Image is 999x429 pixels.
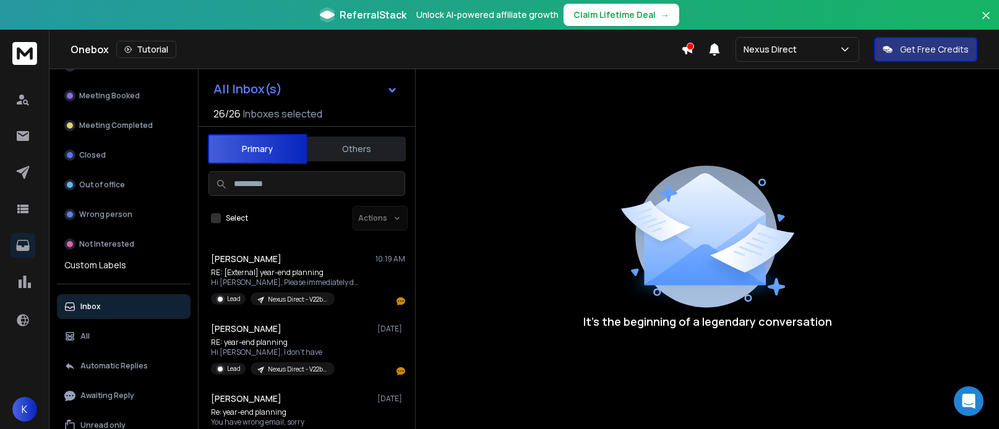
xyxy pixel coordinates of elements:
button: Get Free Credits [874,37,977,62]
p: RE: [External] year-end planning [211,268,359,278]
button: All Inbox(s) [204,77,408,101]
button: Meeting Booked [57,83,191,108]
button: Meeting Completed [57,113,191,138]
p: Not Interested [79,239,134,249]
p: Closed [79,150,106,160]
p: Inbox [80,302,101,312]
p: Unlock AI-powered affiliate growth [416,9,559,21]
h1: [PERSON_NAME] [211,253,281,265]
button: Others [307,135,406,163]
h1: [PERSON_NAME] [211,323,281,335]
p: [DATE] [377,324,405,334]
button: Wrong person [57,202,191,227]
p: You have wrong email, sorry [211,417,335,427]
p: Automatic Replies [80,361,148,371]
p: Lead [227,364,241,373]
button: Automatic Replies [57,354,191,378]
p: Re: year-end planning [211,407,335,417]
p: Out of office [79,180,125,190]
p: Meeting Completed [79,121,153,130]
p: Meeting Booked [79,91,140,101]
h1: All Inbox(s) [213,83,282,95]
p: All [80,331,90,341]
button: Awaiting Reply [57,383,191,408]
span: 26 / 26 [213,106,241,121]
button: Out of office [57,172,191,197]
button: Claim Lifetime Deal→ [564,4,679,26]
button: Tutorial [116,41,176,58]
p: Lead [227,294,241,304]
button: All [57,324,191,349]
span: ReferralStack [340,7,406,22]
p: Nexus Direct [744,43,802,56]
p: Awaiting Reply [80,391,134,401]
p: [DATE] [377,394,405,404]
button: Closed [57,143,191,168]
p: Get Free Credits [900,43,969,56]
button: Inbox [57,294,191,319]
label: Select [226,213,248,223]
p: Nexus Direct - V22b Messaging - Q4/Giving [DATE] planning - retarget [268,295,327,304]
p: Hi [PERSON_NAME], I don’t have [211,347,335,357]
p: It’s the beginning of a legendary conversation [583,313,832,330]
button: Not Interested [57,232,191,257]
span: → [661,9,669,21]
h3: Inboxes selected [243,106,322,121]
h1: [PERSON_NAME] [211,393,281,405]
p: RE: year-end planning [211,338,335,347]
button: Close banner [978,7,994,37]
p: Hi [PERSON_NAME], Please immediately delete [211,278,359,287]
p: Nexus Direct - V22b Messaging - Q4/Giving [DATE] planning - retarget [268,365,327,374]
p: Wrong person [79,210,132,219]
p: 10:19 AM [375,254,405,264]
button: K [12,397,37,422]
h3: Custom Labels [64,259,126,271]
div: Open Intercom Messenger [954,386,984,416]
div: Onebox [71,41,681,58]
button: Primary [208,134,307,164]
